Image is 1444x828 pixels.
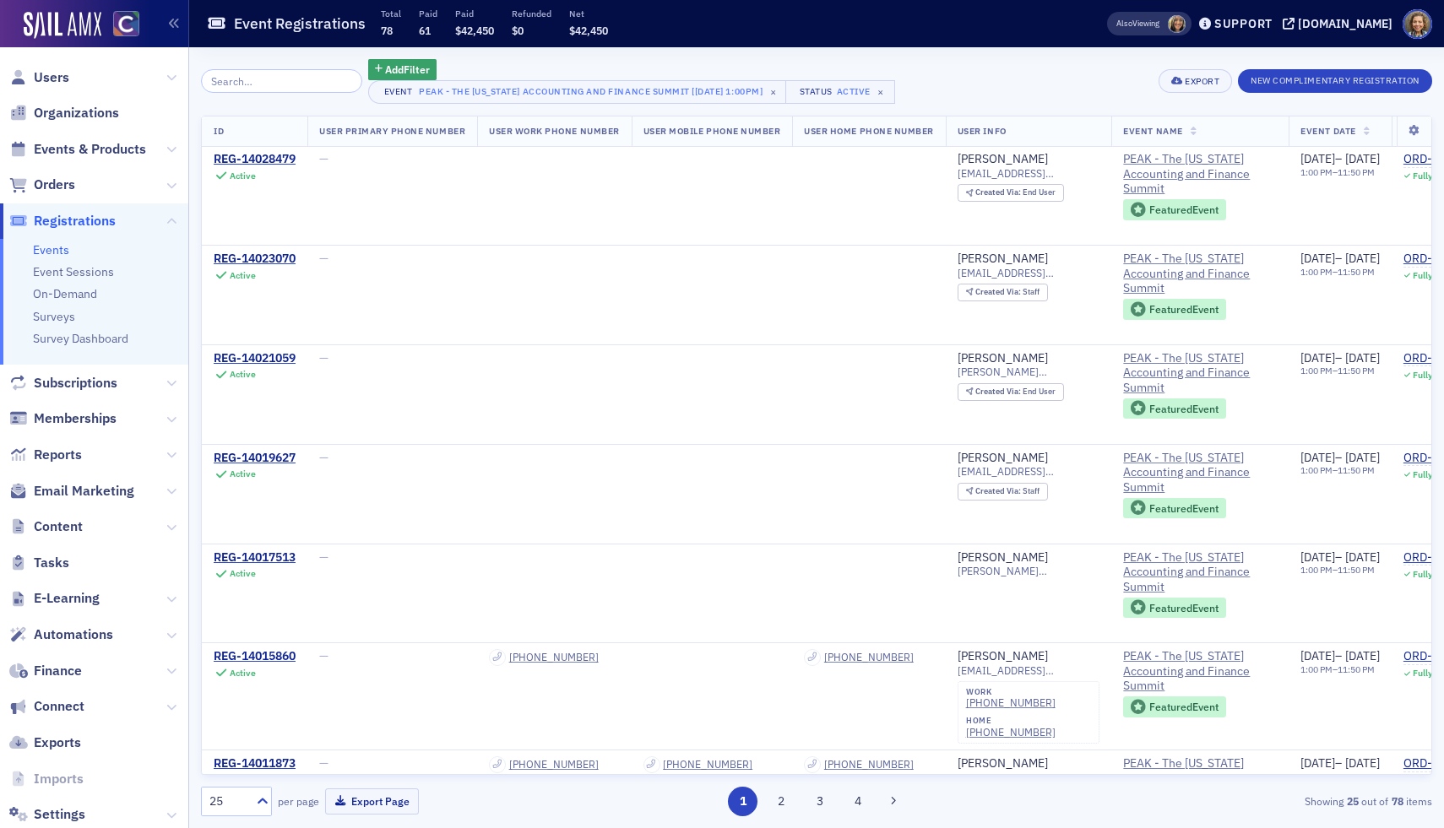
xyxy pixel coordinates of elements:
[728,787,757,816] button: 1
[1123,398,1226,419] div: Featured Event
[975,188,1056,198] div: End User
[1403,9,1432,39] span: Profile
[319,755,328,771] span: —
[9,589,100,608] a: E-Learning
[319,251,328,266] span: —
[824,758,914,771] a: [PHONE_NUMBER]
[975,487,1040,496] div: Staff
[958,365,1100,378] span: [PERSON_NAME][EMAIL_ADDRESS][DOMAIN_NAME]
[34,212,116,230] span: Registrations
[1300,564,1333,576] time: 1:00 PM
[509,758,599,771] a: [PHONE_NUMBER]
[34,517,83,536] span: Content
[766,84,781,100] span: ×
[1238,69,1432,93] button: New Complimentary Registration
[958,649,1048,664] div: [PERSON_NAME]
[9,662,82,680] a: Finance
[34,662,82,680] span: Finance
[1345,251,1380,266] span: [DATE]
[381,24,393,37] span: 78
[958,771,1100,784] span: [EMAIL_ADDRESS][DOMAIN_NAME]
[214,252,296,267] a: REG-14023070
[966,726,1056,739] div: [PHONE_NUMBER]
[1159,69,1232,93] button: Export
[230,369,256,380] div: Active
[1338,663,1375,675] time: 11:50 PM
[975,187,1023,198] span: Created Via :
[34,625,113,644] span: Automations
[663,758,752,771] a: [PHONE_NUMBER]
[958,252,1048,267] div: [PERSON_NAME]
[319,450,328,465] span: —
[1238,72,1432,87] a: New Complimentary Registration
[24,12,101,39] img: SailAMX
[1300,771,1380,782] div: –
[1168,15,1186,33] span: Lauren Standiford
[958,125,1007,137] span: User Info
[958,152,1048,167] a: [PERSON_NAME]
[1300,771,1333,782] time: 1:00 PM
[9,625,113,644] a: Automations
[958,167,1100,180] span: [EMAIL_ADDRESS][DOMAIN_NAME]
[958,184,1064,202] div: Created Via: End User
[958,565,1100,577] span: [PERSON_NAME][EMAIL_ADDRESS][PERSON_NAME][DOMAIN_NAME]
[9,68,69,87] a: Users
[34,697,84,716] span: Connect
[1345,350,1380,365] span: [DATE]
[975,387,1056,397] div: End User
[1123,152,1277,197] a: PEAK - The [US_STATE] Accounting and Finance Summit
[958,465,1100,478] span: [EMAIL_ADDRESS][PERSON_NAME][DOMAIN_NAME]
[785,80,895,104] button: StatusActive×
[1300,464,1333,476] time: 1:00 PM
[1300,350,1335,365] span: [DATE]
[1300,266,1333,278] time: 1:00 PM
[9,374,117,392] a: Subscriptions
[1123,649,1277,694] a: PEAK - The [US_STATE] Accounting and Finance Summit
[966,687,1056,697] div: work
[1149,404,1219,414] div: Featured Event
[33,242,69,257] a: Events
[230,468,256,479] div: Active
[9,733,81,752] a: Exports
[837,86,871,97] div: Active
[1283,18,1398,30] button: [DOMAIN_NAME]
[201,69,362,93] input: Search…
[958,284,1048,301] div: Created Via: Staff
[1300,465,1380,476] div: –
[1345,549,1380,565] span: [DATE]
[1300,549,1335,565] span: [DATE]
[9,517,83,536] a: Content
[1300,365,1380,376] div: –
[1300,252,1380,267] div: –
[381,86,416,97] div: Event
[824,651,914,663] a: [PHONE_NUMBER]
[966,696,1056,709] a: [PHONE_NUMBER]
[1123,649,1277,694] span: PEAK - The Colorado Accounting and Finance Summit
[1123,351,1277,396] span: PEAK - The Colorado Accounting and Finance Summit
[214,451,296,466] a: REG-14019627
[1149,702,1219,712] div: Featured Event
[101,11,139,40] a: View Homepage
[381,8,401,19] p: Total
[34,104,119,122] span: Organizations
[214,649,296,664] div: REG-14015860
[1338,365,1375,376] time: 11:50 PM
[1149,603,1219,613] div: Featured Event
[214,351,296,366] a: REG-14021059
[214,152,296,167] div: REG-14028479
[1123,756,1277,801] span: PEAK - The Colorado Accounting and Finance Summit
[9,176,75,194] a: Orders
[975,386,1023,397] span: Created Via :
[1185,77,1219,86] div: Export
[319,350,328,365] span: —
[214,550,296,566] div: REG-14017513
[34,482,134,501] span: Email Marketing
[1300,251,1335,266] span: [DATE]
[113,11,139,37] img: SailAMX
[569,8,608,19] p: Net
